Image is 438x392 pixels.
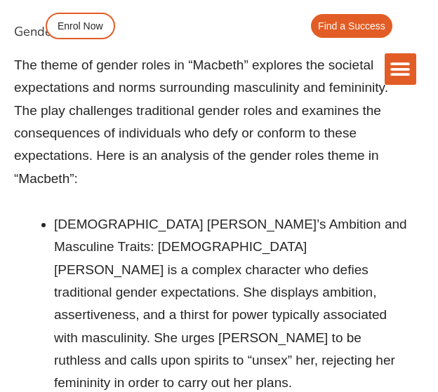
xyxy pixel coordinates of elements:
[311,14,392,38] a: Find a Success
[385,53,416,85] div: Menu Toggle
[368,325,438,392] iframe: Chat Widget
[318,21,385,31] span: Find a Success
[58,21,103,31] span: Enrol Now
[46,13,115,39] a: Enrol Now
[14,54,408,190] p: The theme of gender roles in “Macbeth” explores the societal expectations and norms surrounding m...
